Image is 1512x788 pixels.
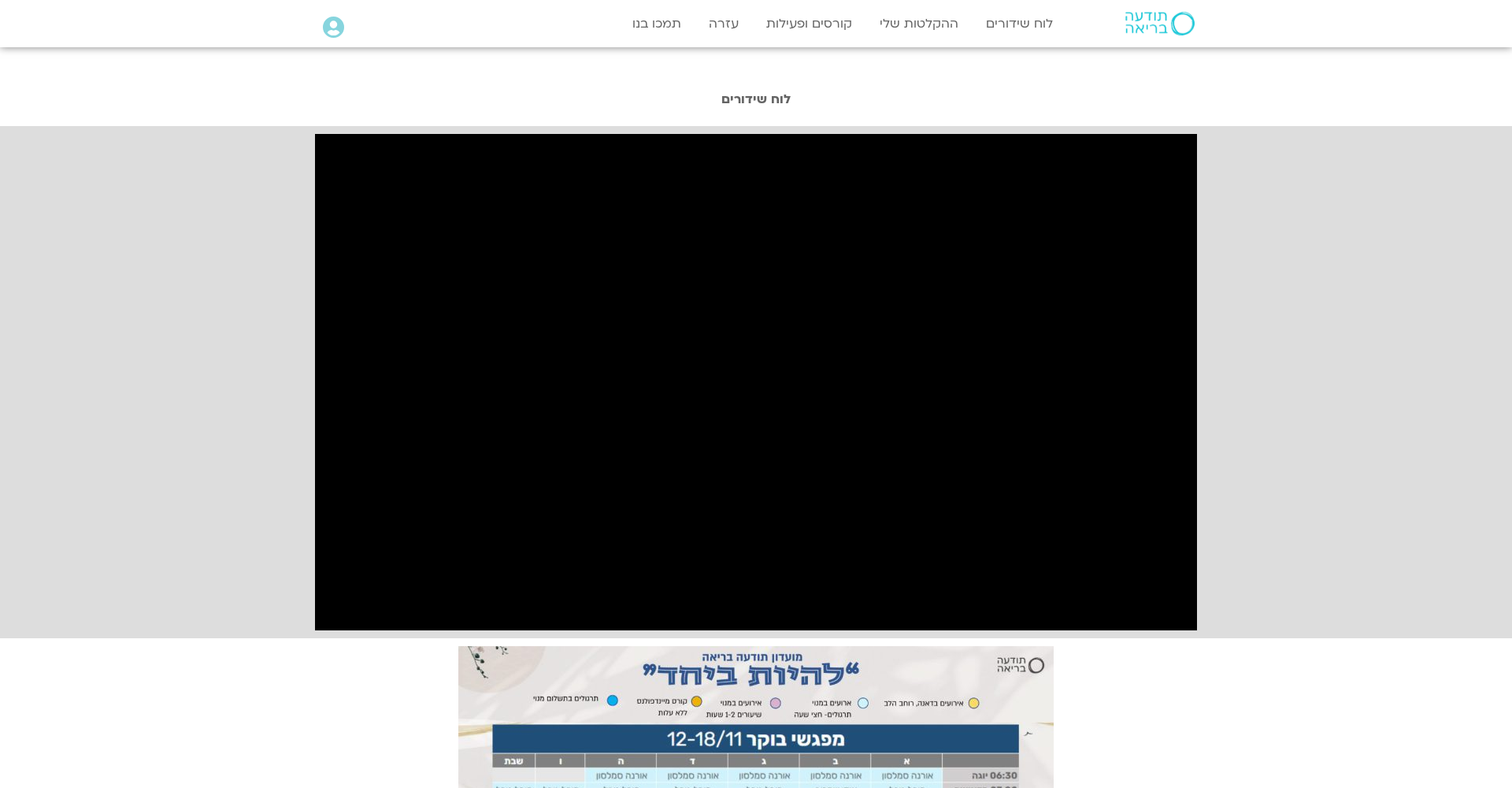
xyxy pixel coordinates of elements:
a: קורסים ופעילות [758,9,860,39]
iframe: vimeo נגן וידאו [315,134,1197,630]
a: תמכו בנו [624,9,689,39]
a: עזרה [701,9,747,39]
a: ההקלטות שלי [872,9,966,39]
h1: לוח שידורים [307,92,1205,106]
a: לוח שידורים [978,9,1061,39]
img: תודעה בריאה [1125,12,1195,35]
